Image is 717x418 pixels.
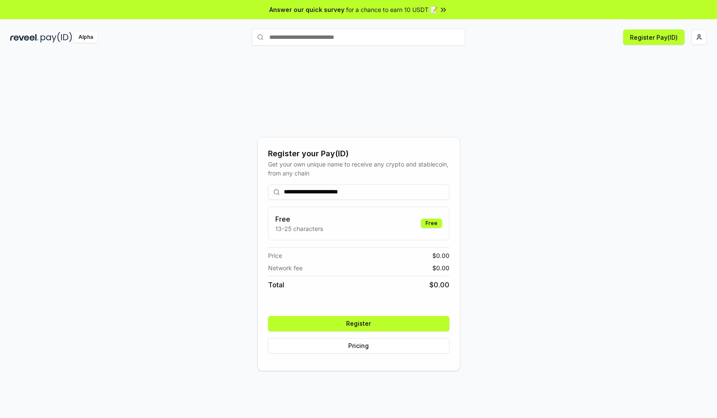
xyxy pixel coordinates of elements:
span: $ 0.00 [432,263,449,272]
img: pay_id [41,32,72,43]
div: Alpha [74,32,98,43]
img: reveel_dark [10,32,39,43]
span: Network fee [268,263,303,272]
div: Register your Pay(ID) [268,148,449,160]
button: Register Pay(ID) [623,29,685,45]
div: Free [421,219,442,228]
button: Pricing [268,338,449,354]
span: for a chance to earn 10 USDT 📝 [346,5,437,14]
span: Answer our quick survey [269,5,344,14]
span: $ 0.00 [429,280,449,290]
button: Register [268,316,449,331]
span: $ 0.00 [432,251,449,260]
p: 13-25 characters [275,224,323,233]
h3: Free [275,214,323,224]
span: Total [268,280,284,290]
div: Get your own unique name to receive any crypto and stablecoin, from any chain [268,160,449,178]
span: Price [268,251,282,260]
